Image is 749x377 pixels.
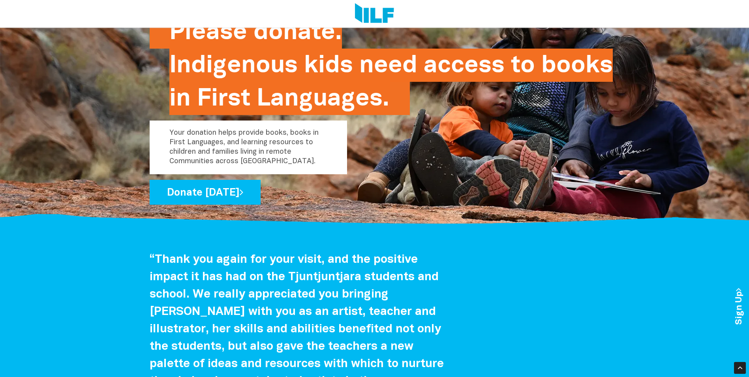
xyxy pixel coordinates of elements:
div: Scroll Back to Top [734,362,746,374]
h2: Please donate. Indigenous kids need access to books in First Languages. [169,15,613,115]
img: Logo [355,3,394,25]
a: Donate [DATE] [150,180,261,205]
p: Your donation helps provide books, books in First Languages, and learning resources to children a... [150,121,347,174]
